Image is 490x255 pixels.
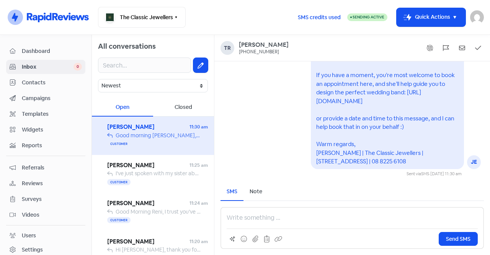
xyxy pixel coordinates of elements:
[6,76,85,90] a: Contacts
[22,94,82,102] span: Campaigns
[189,238,208,245] span: 11:20 am
[421,171,429,176] span: SMS
[107,237,189,246] span: [PERSON_NAME]
[107,161,189,170] span: [PERSON_NAME]
[6,91,85,105] a: Campaigns
[467,155,481,169] div: JE
[107,199,189,208] span: [PERSON_NAME]
[227,188,237,196] div: SMS
[73,63,82,71] span: 0
[107,123,189,132] span: [PERSON_NAME]
[107,141,131,147] span: Customer
[347,13,387,22] a: Sending Active
[440,42,452,54] button: Flag conversation
[458,224,482,247] iframe: chat widget
[470,10,484,24] img: User
[446,235,470,243] span: Send SMS
[6,138,85,153] a: Reports
[6,60,85,74] a: Inbox 0
[424,42,436,54] button: Show system messages
[239,41,289,49] a: [PERSON_NAME]
[22,211,82,219] span: Videos
[153,99,214,117] div: Closed
[98,42,156,51] span: All conversations
[6,161,85,175] a: Referrals
[6,123,85,137] a: Widgets
[22,126,82,134] span: Widgets
[189,162,208,169] span: 11:25 am
[250,188,262,196] div: Note
[291,13,347,21] a: SMS credits used
[98,58,191,73] input: Search...
[430,171,462,177] div: [DATE] 11:30 am
[22,246,43,254] div: Settings
[6,229,85,243] a: Users
[456,42,468,54] button: Mark as unread
[107,179,131,185] span: Customer
[6,208,85,222] a: Videos
[22,195,82,203] span: Surveys
[6,176,85,191] a: Reviews
[189,200,208,207] span: 11:24 am
[298,13,341,21] span: SMS credits used
[353,15,384,20] span: Sending Active
[22,63,73,71] span: Inbox
[98,7,186,28] button: The Classic Jewellers
[22,179,82,188] span: Reviews
[189,123,208,130] span: 11:30 am
[107,217,131,223] span: Customer
[6,44,85,58] a: Dashboard
[22,47,82,55] span: Dashboard
[439,232,478,246] button: Send SMS
[6,107,85,121] a: Templates
[6,192,85,206] a: Surveys
[472,42,484,54] button: Mark as closed
[22,110,82,118] span: Templates
[22,79,82,87] span: Contacts
[397,8,465,26] button: Quick Actions
[220,41,234,55] div: Tr
[92,99,153,117] div: Open
[239,49,279,55] div: [PHONE_NUMBER]
[22,232,36,240] div: Users
[22,164,82,172] span: Referrals
[22,141,82,150] span: Reports
[407,171,430,176] span: Sent via ·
